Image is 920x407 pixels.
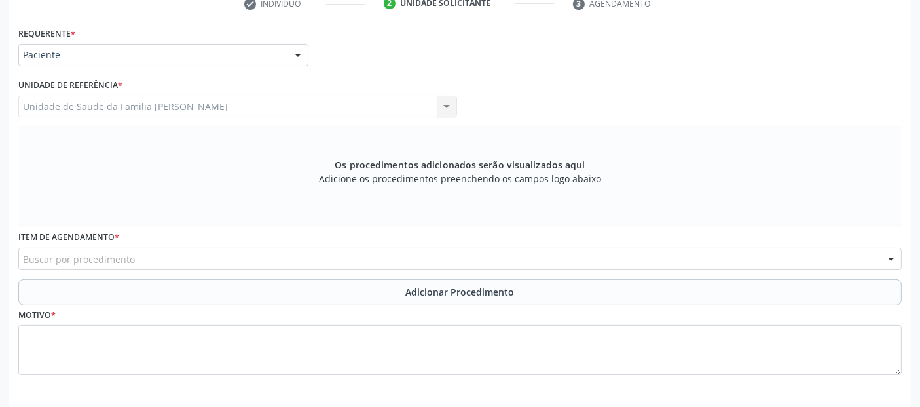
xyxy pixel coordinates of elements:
span: Os procedimentos adicionados serão visualizados aqui [335,158,585,172]
label: Motivo [18,305,56,326]
span: Paciente [23,48,282,62]
label: Item de agendamento [18,227,119,248]
span: Adicionar Procedimento [406,285,515,299]
label: Unidade de referência [18,75,122,96]
span: Buscar por procedimento [23,252,135,266]
span: Adicione os procedimentos preenchendo os campos logo abaixo [319,172,601,185]
button: Adicionar Procedimento [18,279,902,305]
label: Requerente [18,24,75,44]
